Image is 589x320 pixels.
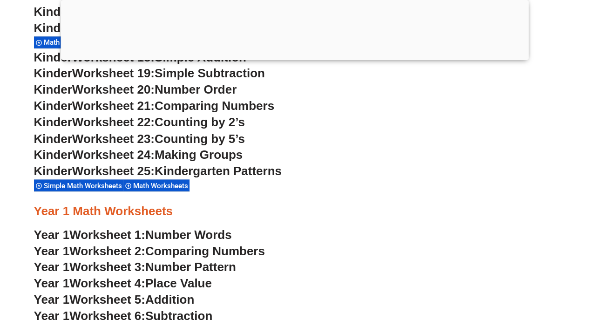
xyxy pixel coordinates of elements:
[155,115,245,129] span: Counting by 2’s
[72,131,155,145] span: Worksheet 23:
[145,227,232,241] span: Number Words
[123,179,190,191] div: Math Worksheets
[155,99,274,113] span: Comparing Numbers
[44,38,102,47] span: Math Worksheets
[72,163,155,177] span: Worksheet 25:
[34,5,72,19] span: Kinder
[34,276,212,290] a: Year 1Worksheet 4:Place Value
[69,227,145,241] span: Worksheet 1:
[34,66,72,80] span: Kinder
[145,276,212,290] span: Place Value
[34,21,72,35] span: Kinder
[34,99,72,113] span: Kinder
[72,99,155,113] span: Worksheet 21:
[145,244,265,258] span: Comparing Numbers
[72,50,155,64] span: Worksheet 18:
[155,66,265,80] span: Simple Subtraction
[34,292,195,306] a: Year 1Worksheet 5:Addition
[72,147,155,161] span: Worksheet 24:
[69,244,145,258] span: Worksheet 2:
[34,36,100,48] div: Math Worksheets
[133,181,191,190] span: Math Worksheets
[34,147,72,161] span: Kinder
[34,115,72,129] span: Kinder
[72,82,155,96] span: Worksheet 20:
[69,276,145,290] span: Worksheet 4:
[34,244,265,258] a: Year 1Worksheet 2:Comparing Numbers
[155,50,246,64] span: Simple Addition
[34,50,72,64] span: Kinder
[34,131,72,145] span: Kinder
[34,259,236,273] a: Year 1Worksheet 3:Number Pattern
[69,292,145,306] span: Worksheet 5:
[145,292,194,306] span: Addition
[34,179,123,191] div: Simple Math Worksheets
[434,215,589,320] iframe: Chat Widget
[155,147,243,161] span: Making Groups
[72,115,155,129] span: Worksheet 22:
[34,163,72,177] span: Kinder
[34,227,232,241] a: Year 1Worksheet 1:Number Words
[155,131,245,145] span: Counting by 5’s
[155,82,237,96] span: Number Order
[155,163,282,177] span: Kindergarten Patterns
[69,259,145,273] span: Worksheet 3:
[145,259,236,273] span: Number Pattern
[72,66,155,80] span: Worksheet 19:
[44,181,125,190] span: Simple Math Worksheets
[34,82,72,96] span: Kinder
[34,203,555,219] h3: Year 1 Math Worksheets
